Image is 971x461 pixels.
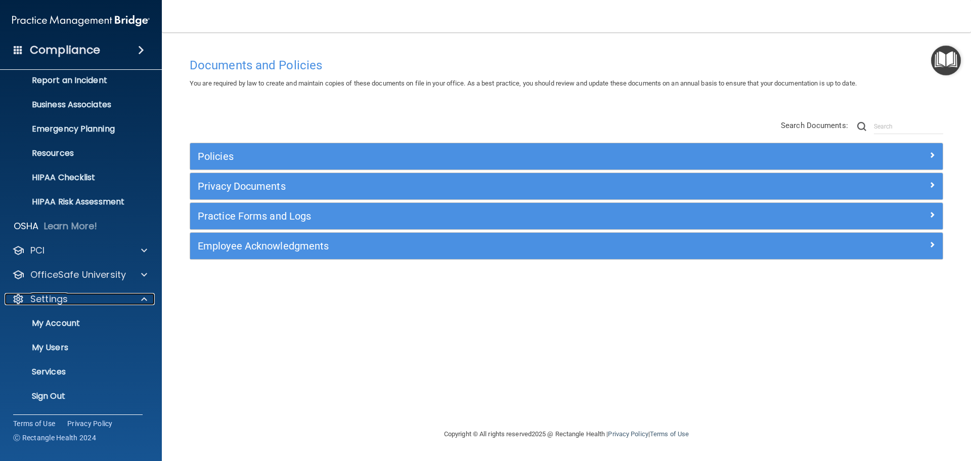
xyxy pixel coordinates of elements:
img: ic-search.3b580494.png [857,122,866,131]
p: My Users [7,343,145,353]
p: My Account [7,318,145,328]
span: Search Documents: [781,121,848,130]
img: PMB logo [12,11,150,31]
h4: Documents and Policies [190,59,943,72]
a: Privacy Policy [67,418,113,429]
input: Search [874,119,943,134]
p: Sign Out [7,391,145,401]
p: Report an Incident [7,75,145,86]
a: Terms of Use [13,418,55,429]
a: OfficeSafe University [12,269,147,281]
p: OSHA [14,220,39,232]
p: OfficeSafe University [30,269,126,281]
p: Services [7,367,145,377]
p: HIPAA Risk Assessment [7,197,145,207]
span: Ⓒ Rectangle Health 2024 [13,433,96,443]
a: PCI [12,244,147,257]
a: Policies [198,148,935,164]
a: Employee Acknowledgments [198,238,935,254]
p: PCI [30,244,45,257]
h4: Compliance [30,43,100,57]
h5: Privacy Documents [198,181,747,192]
a: Settings [12,293,147,305]
p: Emergency Planning [7,124,145,134]
button: Open Resource Center [931,46,961,75]
a: Privacy Policy [608,430,648,438]
p: Resources [7,148,145,158]
a: Practice Forms and Logs [198,208,935,224]
a: Privacy Documents [198,178,935,194]
div: Copyright © All rights reserved 2025 @ Rectangle Health | | [382,418,751,450]
p: HIPAA Checklist [7,173,145,183]
h5: Policies [198,151,747,162]
p: Settings [30,293,68,305]
a: Terms of Use [650,430,689,438]
span: You are required by law to create and maintain copies of these documents on file in your office. ... [190,79,857,87]
p: Business Associates [7,100,145,110]
h5: Practice Forms and Logs [198,211,747,222]
p: Learn More! [44,220,98,232]
h5: Employee Acknowledgments [198,240,747,252]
